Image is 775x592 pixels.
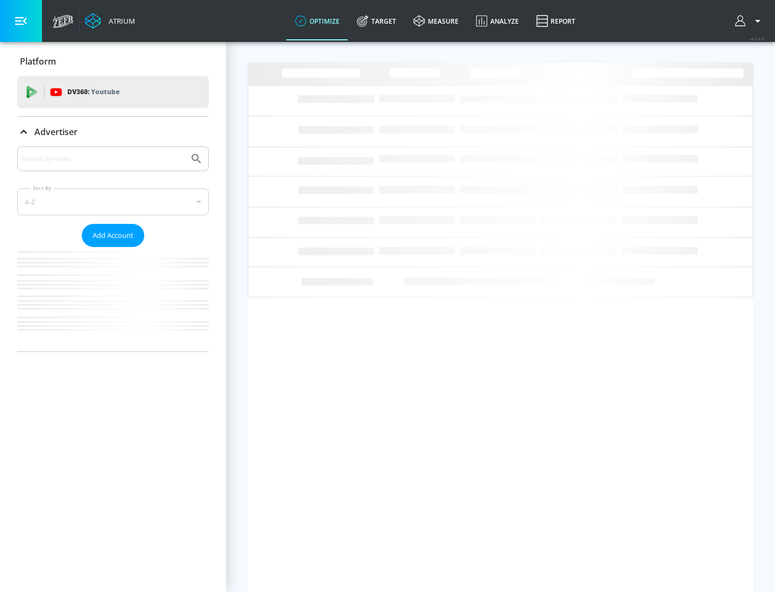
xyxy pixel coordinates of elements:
a: Report [527,2,584,40]
a: Atrium [85,13,135,29]
a: optimize [286,2,348,40]
div: DV360: Youtube [17,76,209,108]
a: measure [405,2,467,40]
div: Advertiser [17,117,209,147]
div: A-Z [17,188,209,215]
div: Atrium [104,16,135,26]
input: Search by name [22,152,185,166]
a: Analyze [467,2,527,40]
p: Youtube [91,86,119,97]
a: Target [348,2,405,40]
nav: list of Advertiser [17,247,209,351]
div: Platform [17,46,209,76]
div: Advertiser [17,146,209,351]
p: Platform [20,55,56,67]
p: Advertiser [34,126,77,138]
span: v 4.24.0 [749,36,764,41]
p: DV360: [67,86,119,98]
button: Add Account [82,224,144,247]
label: Sort By [31,185,54,192]
span: Add Account [93,229,133,242]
